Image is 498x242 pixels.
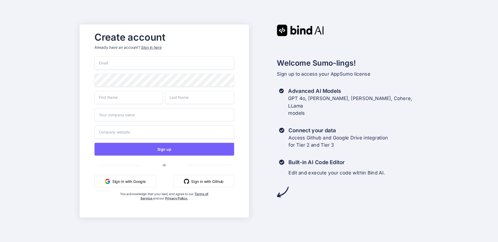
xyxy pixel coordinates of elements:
[174,175,234,188] button: Sign in with Github
[94,125,234,139] input: Company website
[289,159,385,166] h3: Built-in AI Code Editor
[118,192,211,213] div: You acknowledge that you read, and agree to our and our
[94,45,234,50] p: Already have an account?
[165,196,188,200] a: Privacy Policy.
[184,179,189,184] img: github
[277,186,288,198] img: arrow
[105,179,110,184] img: google
[141,158,187,171] span: or
[277,24,324,36] img: Bind AI logo
[289,127,388,134] h3: Connect your data
[289,134,388,149] p: Access Github and Google Drive integration for Tier 2 and Tier 3
[288,87,418,95] h3: Advanced AI Models
[165,91,234,104] input: Last Name
[289,169,385,177] p: Edit and execute your code within Bind AI.
[94,108,234,121] input: Your company name
[94,33,234,42] h2: Create account
[94,175,156,188] button: Sign in with Google
[277,70,418,78] p: Sign up to access your AppSumo license
[94,143,234,156] button: Sign up
[141,45,161,50] div: Sign in here
[94,56,234,69] input: Email
[277,58,418,69] h2: Welcome Sumo-lings!
[94,91,163,104] input: First Name
[288,95,418,117] p: GPT 4o, [PERSON_NAME], [PERSON_NAME], Cohere, LLama models
[140,192,208,200] a: Terms of Service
